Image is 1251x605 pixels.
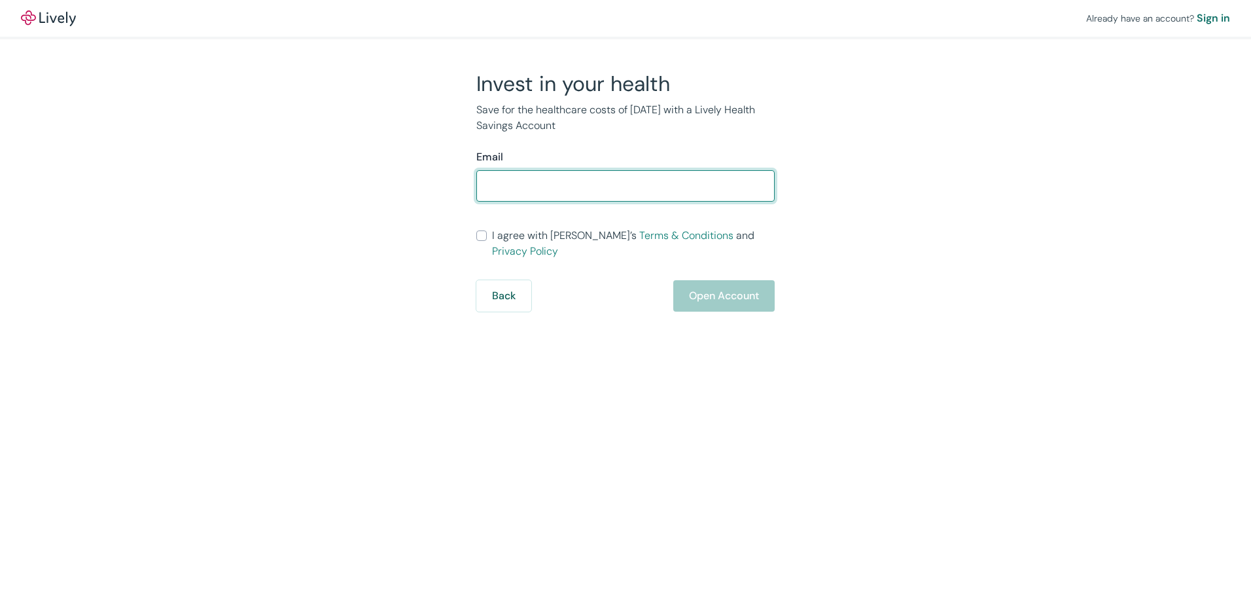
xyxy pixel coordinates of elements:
img: Lively [21,10,76,26]
button: Back [476,280,531,312]
div: Already have an account? [1086,10,1230,26]
p: Save for the healthcare costs of [DATE] with a Lively Health Savings Account [476,102,775,134]
a: LivelyLively [21,10,76,26]
a: Terms & Conditions [639,229,733,242]
label: Email [476,149,503,165]
h2: Invest in your health [476,71,775,97]
a: Privacy Policy [492,244,558,258]
a: Sign in [1197,10,1230,26]
span: I agree with [PERSON_NAME]’s and [492,228,775,259]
